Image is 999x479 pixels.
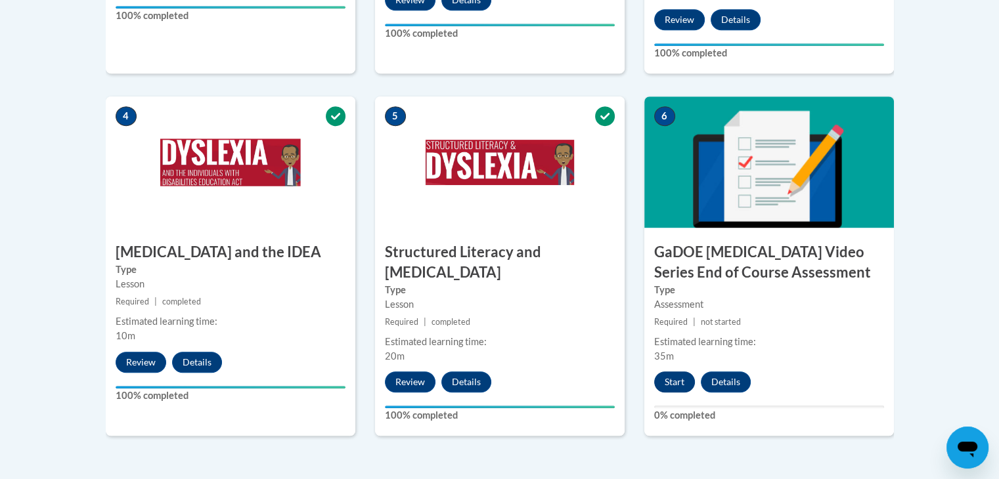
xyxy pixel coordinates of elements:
label: 100% completed [385,408,615,423]
div: Estimated learning time: [654,335,884,349]
label: 100% completed [116,9,345,23]
button: Start [654,371,695,392]
label: Type [385,283,615,297]
span: not started [701,317,741,327]
h3: GaDOE [MEDICAL_DATA] Video Series End of Course Assessment [644,242,894,283]
label: Type [116,262,345,277]
img: Course Image [375,96,625,228]
label: 100% completed [654,46,884,60]
h3: [MEDICAL_DATA] and the IDEA [106,242,355,262]
h3: Structured Literacy and [MEDICAL_DATA] [375,242,625,283]
div: Lesson [116,277,345,291]
div: Your progress [385,24,615,26]
div: Your progress [116,6,345,9]
span: 5 [385,106,406,126]
iframe: Button to launch messaging window [946,427,988,469]
div: Your progress [116,386,345,388]
span: completed [432,317,470,327]
img: Course Image [644,96,894,228]
span: Required [385,317,418,327]
span: | [424,317,426,327]
label: 0% completed [654,408,884,423]
span: Required [116,297,149,306]
label: 100% completed [116,388,345,403]
div: Estimated learning time: [116,314,345,329]
label: Type [654,283,884,297]
button: Details [701,371,751,392]
button: Review [385,371,435,392]
span: | [154,297,157,306]
div: Your progress [385,406,615,408]
span: 35m [654,350,674,362]
button: Review [116,352,166,373]
label: 100% completed [385,26,615,41]
span: | [693,317,696,327]
div: Your progress [654,43,884,46]
span: 6 [654,106,675,126]
button: Review [654,9,705,30]
button: Details [711,9,761,30]
div: Assessment [654,297,884,312]
span: 4 [116,106,137,126]
button: Details [441,371,491,392]
div: Lesson [385,297,615,312]
button: Details [172,352,222,373]
img: Course Image [106,96,355,228]
span: completed [162,297,201,306]
span: 10m [116,330,135,341]
div: Estimated learning time: [385,335,615,349]
span: Required [654,317,688,327]
span: 20m [385,350,405,362]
